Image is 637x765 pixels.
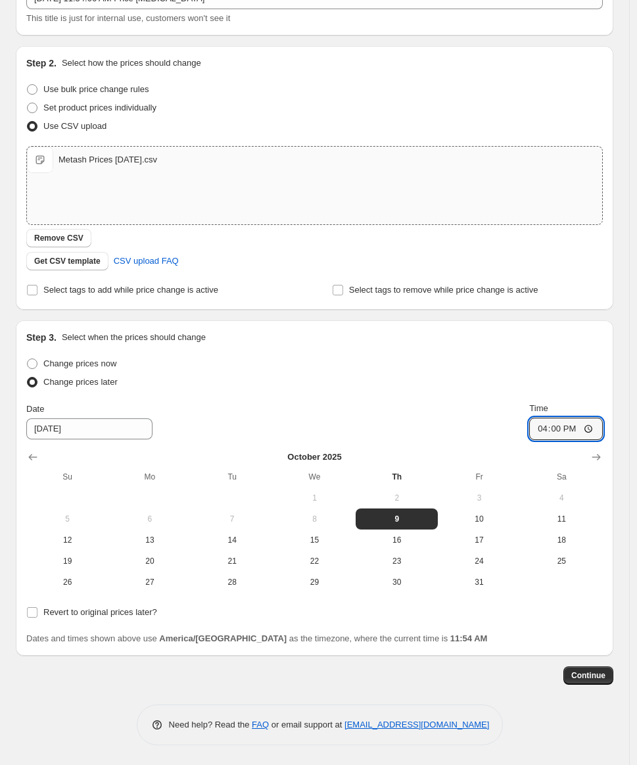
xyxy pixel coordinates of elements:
[26,508,108,530] button: Sunday October 5 2025
[279,514,350,524] span: 8
[279,556,350,566] span: 22
[43,285,218,295] span: Select tags to add while price change is active
[571,670,605,681] span: Continue
[62,57,201,70] p: Select how the prices should change
[108,530,191,551] button: Monday October 13 2025
[26,572,108,593] button: Sunday October 26 2025
[438,530,520,551] button: Friday October 17 2025
[43,377,118,387] span: Change prices later
[344,720,489,729] a: [EMAIL_ADDRESS][DOMAIN_NAME]
[356,508,438,530] button: Today Thursday October 9 2025
[191,530,273,551] button: Tuesday October 14 2025
[450,633,488,643] b: 11:54 AM
[526,514,598,524] span: 11
[279,535,350,545] span: 15
[59,153,157,166] div: Metash Prices [DATE].csv
[191,551,273,572] button: Tuesday October 21 2025
[43,607,157,617] span: Revert to original prices later?
[521,487,603,508] button: Saturday October 4 2025
[26,466,108,487] th: Sunday
[26,57,57,70] h2: Step 2.
[159,633,287,643] b: America/[GEOGRAPHIC_DATA]
[24,448,42,466] button: Show previous month, September 2025
[361,472,433,482] span: Th
[438,551,520,572] button: Friday October 24 2025
[273,572,356,593] button: Wednesday October 29 2025
[197,556,268,566] span: 21
[32,535,103,545] span: 12
[191,466,273,487] th: Tuesday
[563,666,613,685] button: Continue
[356,466,438,487] th: Thursday
[62,331,206,344] p: Select when the prices should change
[443,577,515,587] span: 31
[197,514,268,524] span: 7
[443,556,515,566] span: 24
[43,121,106,131] span: Use CSV upload
[361,556,433,566] span: 23
[34,256,101,266] span: Get CSV template
[526,472,598,482] span: Sa
[114,556,185,566] span: 20
[279,577,350,587] span: 29
[587,448,605,466] button: Show next month, November 2025
[521,508,603,530] button: Saturday October 11 2025
[32,514,103,524] span: 5
[361,493,433,503] span: 2
[526,493,598,503] span: 4
[26,229,91,247] button: Remove CSV
[526,556,598,566] span: 25
[106,251,187,272] a: CSV upload FAQ
[521,466,603,487] th: Saturday
[529,418,603,440] input: 12:00
[273,487,356,508] button: Wednesday October 1 2025
[356,487,438,508] button: Thursday October 2 2025
[108,466,191,487] th: Monday
[26,252,108,270] button: Get CSV template
[349,285,538,295] span: Select tags to remove while price change is active
[108,572,191,593] button: Monday October 27 2025
[32,556,103,566] span: 19
[169,720,252,729] span: Need help? Read the
[279,472,350,482] span: We
[114,255,179,268] span: CSV upload FAQ
[521,530,603,551] button: Saturday October 18 2025
[114,577,185,587] span: 27
[191,572,273,593] button: Tuesday October 28 2025
[273,551,356,572] button: Wednesday October 22 2025
[273,508,356,530] button: Wednesday October 8 2025
[26,404,44,414] span: Date
[273,530,356,551] button: Wednesday October 15 2025
[356,530,438,551] button: Thursday October 16 2025
[361,577,433,587] span: 30
[529,403,548,413] span: Time
[279,493,350,503] span: 1
[361,514,433,524] span: 9
[114,472,185,482] span: Mo
[26,551,108,572] button: Sunday October 19 2025
[269,720,344,729] span: or email support at
[34,233,83,243] span: Remove CSV
[443,535,515,545] span: 17
[43,358,116,368] span: Change prices now
[197,472,268,482] span: Tu
[26,331,57,344] h2: Step 3.
[438,466,520,487] th: Friday
[108,551,191,572] button: Monday October 20 2025
[361,535,433,545] span: 16
[191,508,273,530] button: Tuesday October 7 2025
[438,508,520,530] button: Friday October 10 2025
[43,84,149,94] span: Use bulk price change rules
[26,530,108,551] button: Sunday October 12 2025
[526,535,598,545] span: 18
[443,472,515,482] span: Fr
[356,551,438,572] button: Thursday October 23 2025
[273,466,356,487] th: Wednesday
[43,103,156,112] span: Set product prices individually
[521,551,603,572] button: Saturday October 25 2025
[443,493,515,503] span: 3
[26,418,153,439] input: 10/9/2025
[197,577,268,587] span: 28
[443,514,515,524] span: 10
[32,577,103,587] span: 26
